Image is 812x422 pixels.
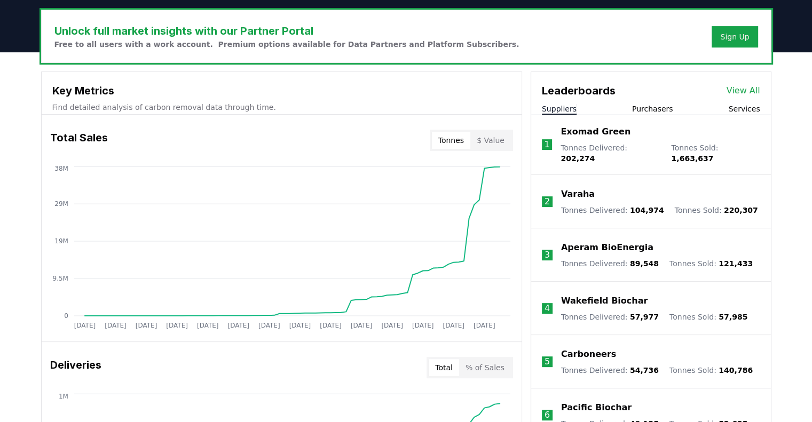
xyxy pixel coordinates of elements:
[669,258,753,269] p: Tonnes Sold :
[671,154,713,163] span: 1,663,637
[630,313,659,321] span: 57,977
[630,259,659,268] span: 89,548
[197,322,219,329] tspan: [DATE]
[350,322,372,329] tspan: [DATE]
[728,103,760,114] button: Services
[166,322,188,329] tspan: [DATE]
[54,39,519,50] p: Free to all users with a work account. Premium options available for Data Partners and Platform S...
[561,205,664,216] p: Tonnes Delivered :
[630,366,659,375] span: 54,736
[561,348,616,361] a: Carboneers
[429,359,459,376] button: Total
[561,401,632,414] a: Pacific Biochar
[727,84,760,97] a: View All
[50,130,108,151] h3: Total Sales
[412,322,434,329] tspan: [DATE]
[58,392,68,400] tspan: 1M
[432,132,470,149] button: Tonnes
[561,312,659,322] p: Tonnes Delivered :
[381,322,403,329] tspan: [DATE]
[443,322,464,329] tspan: [DATE]
[720,31,749,42] a: Sign Up
[542,103,577,114] button: Suppliers
[52,275,68,282] tspan: 9.5M
[74,322,96,329] tspan: [DATE]
[320,322,342,329] tspan: [DATE]
[669,365,753,376] p: Tonnes Sold :
[712,26,758,47] button: Sign Up
[561,125,630,138] a: Exomad Green
[719,313,747,321] span: 57,985
[561,365,659,376] p: Tonnes Delivered :
[561,154,595,163] span: 202,274
[561,241,653,254] a: Aperam BioEnergia
[561,258,659,269] p: Tonnes Delivered :
[545,195,550,208] p: 2
[135,322,157,329] tspan: [DATE]
[54,200,68,208] tspan: 29M
[545,409,550,421] p: 6
[54,23,519,39] h3: Unlock full market insights with our Partner Portal
[675,205,758,216] p: Tonnes Sold :
[545,355,550,368] p: 5
[258,322,280,329] tspan: [DATE]
[64,312,68,320] tspan: 0
[52,102,511,113] p: Find detailed analysis of carbon removal data through time.
[459,359,511,376] button: % of Sales
[474,322,495,329] tspan: [DATE]
[52,83,511,99] h3: Key Metrics
[50,357,101,378] h3: Deliveries
[470,132,511,149] button: $ Value
[545,302,550,315] p: 4
[724,206,758,214] span: 220,307
[719,259,753,268] span: 121,433
[561,142,660,164] p: Tonnes Delivered :
[544,138,549,151] p: 1
[54,165,68,172] tspan: 38M
[719,366,753,375] span: 140,786
[542,83,616,99] h3: Leaderboards
[632,103,673,114] button: Purchasers
[671,142,760,164] p: Tonnes Sold :
[561,294,648,307] a: Wakefield Biochar
[561,188,595,201] a: Varaha
[105,322,127,329] tspan: [DATE]
[669,312,747,322] p: Tonnes Sold :
[54,237,68,245] tspan: 19M
[289,322,311,329] tspan: [DATE]
[227,322,249,329] tspan: [DATE]
[630,206,664,214] span: 104,974
[545,249,550,261] p: 3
